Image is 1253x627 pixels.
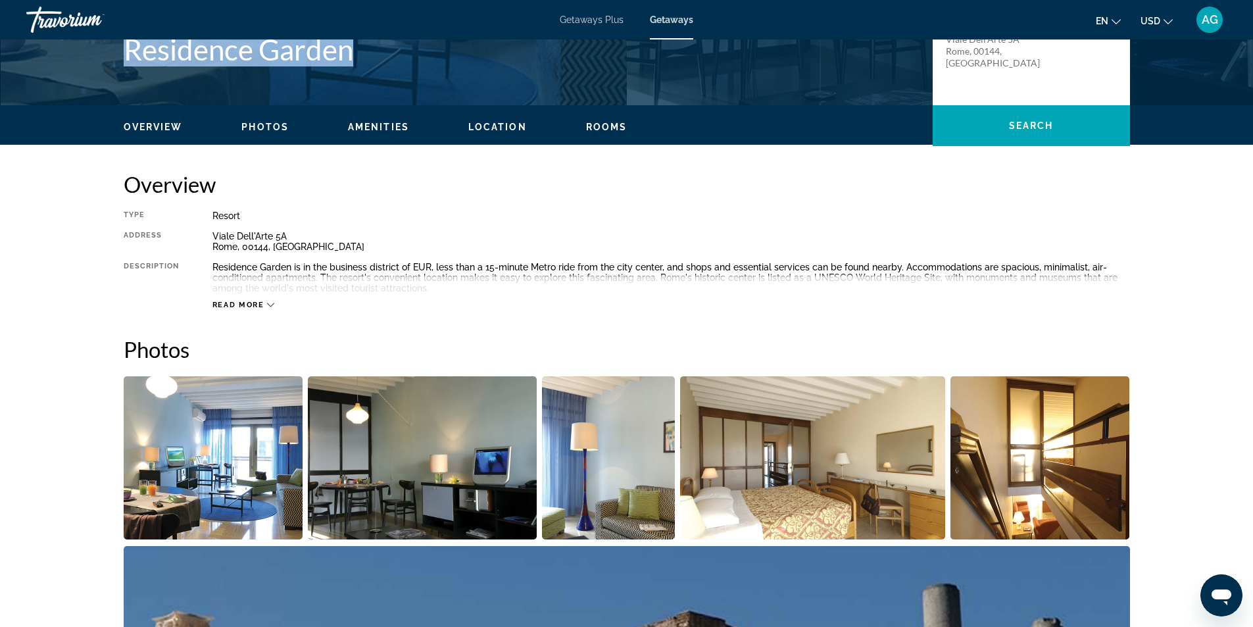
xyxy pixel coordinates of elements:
[1096,11,1121,30] button: Change language
[124,336,1130,363] h2: Photos
[212,262,1130,293] div: Residence Garden is in the business district of EUR, less than a 15-minute Metro ride from the ci...
[542,376,676,540] button: Open full-screen image slider
[241,122,289,132] span: Photos
[680,376,945,540] button: Open full-screen image slider
[1200,574,1242,616] iframe: לחצן לפתיחת חלון הודעות הטקסט
[468,122,527,132] span: Location
[1096,16,1108,26] span: en
[650,14,693,25] a: Getaways
[946,34,1051,69] p: Viale Dell'Arte 5A Rome, 00144, [GEOGRAPHIC_DATA]
[124,262,180,293] div: Description
[1141,11,1173,30] button: Change currency
[124,376,303,540] button: Open full-screen image slider
[586,121,627,133] button: Rooms
[241,121,289,133] button: Photos
[950,376,1130,540] button: Open full-screen image slider
[468,121,527,133] button: Location
[1202,13,1218,26] span: AG
[124,122,183,132] span: Overview
[124,32,920,66] h1: Residence Garden
[212,300,275,310] button: Read more
[212,211,1130,221] div: Resort
[124,231,180,252] div: Address
[586,122,627,132] span: Rooms
[124,171,1130,197] h2: Overview
[1009,120,1054,131] span: Search
[1192,6,1227,34] button: User Menu
[212,301,264,309] span: Read more
[1141,16,1160,26] span: USD
[212,231,1130,252] div: Viale Dell'Arte 5A Rome, 00144, [GEOGRAPHIC_DATA]
[348,122,409,132] span: Amenities
[124,121,183,133] button: Overview
[124,211,180,221] div: Type
[26,3,158,37] a: Travorium
[560,14,624,25] a: Getaways Plus
[308,376,537,540] button: Open full-screen image slider
[933,105,1130,146] button: Search
[348,121,409,133] button: Amenities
